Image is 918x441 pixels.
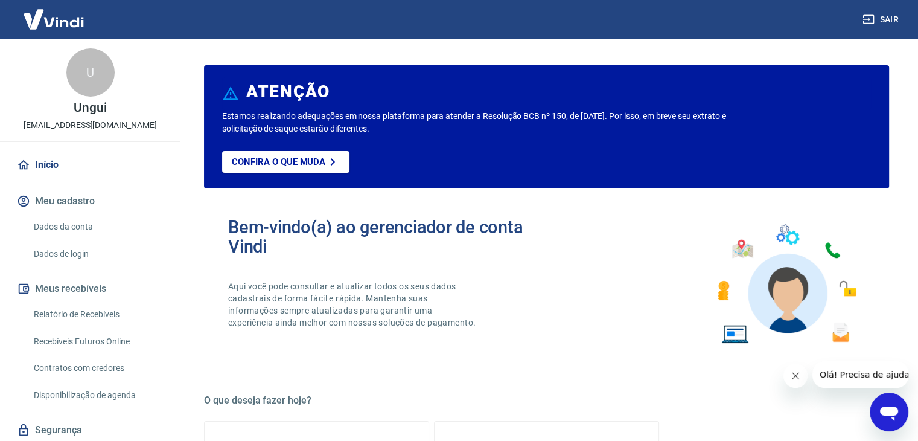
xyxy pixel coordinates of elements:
span: Olá! Precisa de ajuda? [7,8,101,18]
a: Relatório de Recebíveis [29,302,166,327]
p: Ungui [74,101,107,114]
p: Aqui você pode consultar e atualizar todos os seus dados cadastrais de forma fácil e rápida. Mant... [228,280,478,329]
iframe: Mensagem da empresa [812,361,908,388]
a: Contratos com credores [29,356,166,381]
button: Meu cadastro [14,188,166,214]
p: Estamos realizando adequações em nossa plataforma para atender a Resolução BCB nº 150, de [DATE].... [222,110,741,135]
img: Vindi [14,1,93,37]
a: Dados de login [29,242,166,266]
a: Início [14,152,166,178]
a: Dados da conta [29,214,166,239]
a: Disponibilização de agenda [29,383,166,408]
button: Meus recebíveis [14,275,166,302]
button: Sair [860,8,904,31]
h2: Bem-vindo(a) ao gerenciador de conta Vindi [228,217,547,256]
p: Confira o que muda [232,156,325,167]
div: U [66,48,115,97]
p: [EMAIL_ADDRESS][DOMAIN_NAME] [24,119,157,132]
iframe: Fechar mensagem [783,364,808,388]
iframe: Botão para abrir a janela de mensagens [870,393,908,431]
h6: ATENÇÃO [246,86,330,98]
a: Confira o que muda [222,151,349,173]
a: Recebíveis Futuros Online [29,329,166,354]
img: Imagem de um avatar masculino com diversos icones exemplificando as funcionalidades do gerenciado... [707,217,865,351]
h5: O que deseja fazer hoje? [204,394,889,407]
